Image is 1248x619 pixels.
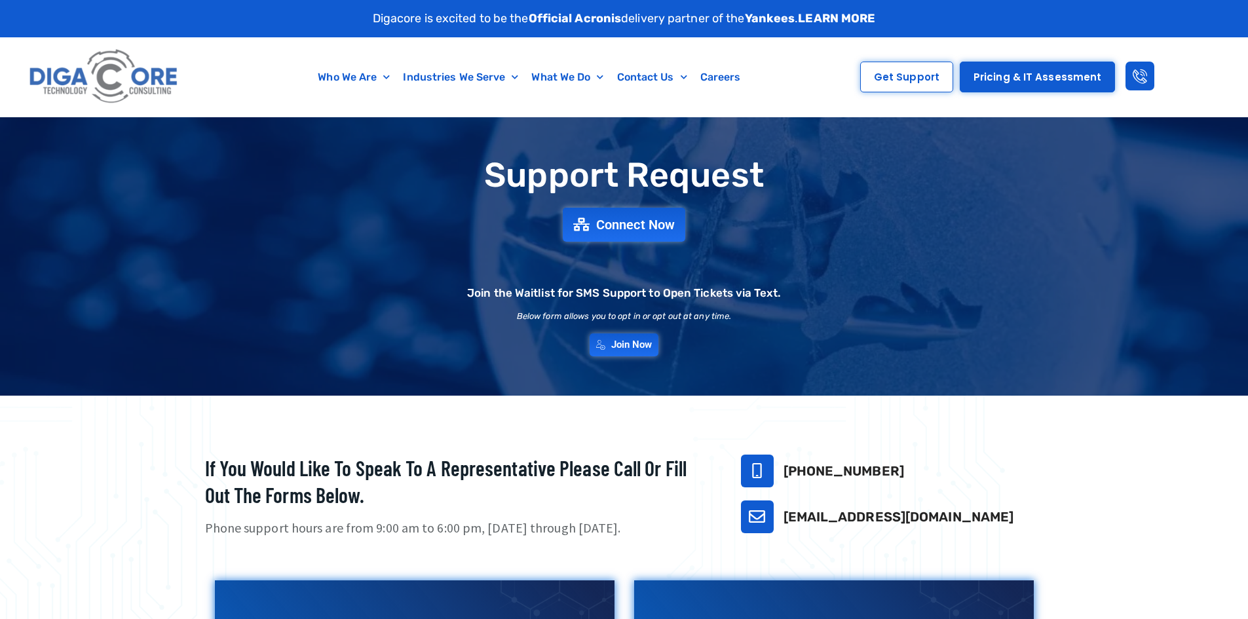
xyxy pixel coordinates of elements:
[529,11,622,26] strong: Official Acronis
[525,62,610,92] a: What We Do
[563,208,685,242] a: Connect Now
[311,62,396,92] a: Who We Are
[517,312,732,320] h2: Below form allows you to opt in or opt out at any time.
[694,62,747,92] a: Careers
[26,44,183,110] img: Digacore logo 1
[741,455,774,487] a: 732-646-5725
[874,72,939,82] span: Get Support
[172,157,1076,194] h1: Support Request
[467,288,781,299] h2: Join the Waitlist for SMS Support to Open Tickets via Text.
[741,500,774,533] a: support@digacore.com
[860,62,953,92] a: Get Support
[784,509,1014,525] a: [EMAIL_ADDRESS][DOMAIN_NAME]
[745,11,795,26] strong: Yankees
[205,455,708,509] h2: If you would like to speak to a representative please call or fill out the forms below.
[784,463,904,479] a: [PHONE_NUMBER]
[373,10,876,28] p: Digacore is excited to be the delivery partner of the .
[611,62,694,92] a: Contact Us
[974,72,1101,82] span: Pricing & IT Assessment
[590,333,659,356] a: Join Now
[611,340,652,350] span: Join Now
[205,519,708,538] p: Phone support hours are from 9:00 am to 6:00 pm, [DATE] through [DATE].
[396,62,525,92] a: Industries We Serve
[246,62,814,92] nav: Menu
[798,11,875,26] a: LEARN MORE
[960,62,1115,92] a: Pricing & IT Assessment
[596,218,675,231] span: Connect Now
